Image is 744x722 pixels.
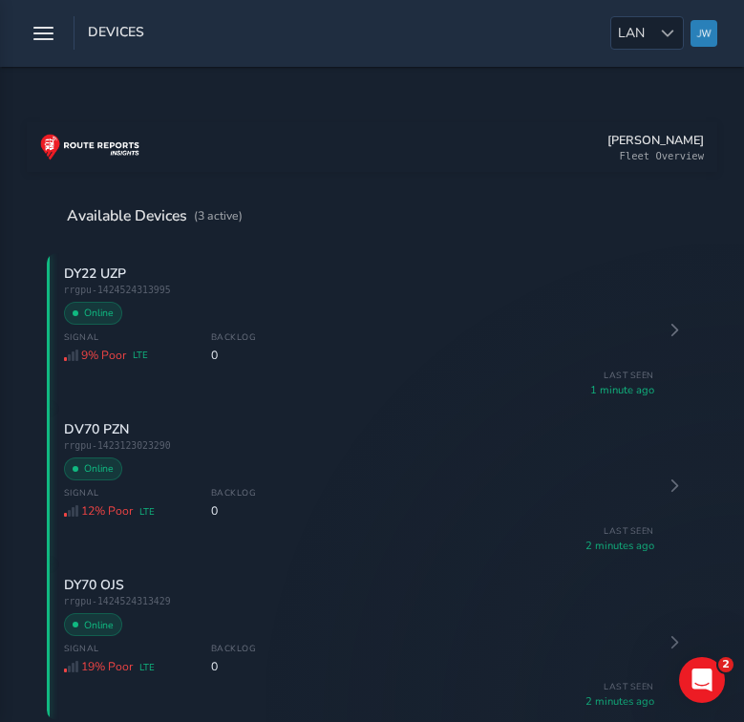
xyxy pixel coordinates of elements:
[81,348,126,363] span: 9% Poor
[139,505,155,518] span: LTE
[40,134,139,160] img: rr logo
[133,349,148,361] span: LTE
[64,576,124,594] span: DY70 OJS
[64,539,654,553] span: 2 minutes ago
[67,205,243,226] div: Available Devices
[64,370,654,381] span: Last Seen
[84,618,114,632] span: Online
[81,503,133,519] span: 12% Poor
[64,681,654,692] span: Last Seen
[194,208,243,223] span: (3 active)
[64,383,654,397] span: 1 minute ago
[211,659,257,674] span: 0
[64,420,129,438] span: DV70 PZN
[611,17,651,49] span: LAN
[64,331,198,343] span: Signal
[84,461,114,476] span: Online
[619,150,704,161] div: Fleet Overview
[679,657,725,703] iframe: Intercom live chat
[64,643,198,654] span: Signal
[64,525,654,537] span: Last Seen
[64,440,654,451] span: rrgpu-1423123023290
[211,487,257,499] span: Backlog
[84,306,114,320] span: Online
[64,596,654,606] span: rrgpu-1424524313429
[607,132,704,148] div: [PERSON_NAME]
[211,331,257,343] span: Backlog
[139,661,155,673] span: LTE
[211,503,257,519] span: 0
[64,694,654,709] span: 2 minutes ago
[718,657,733,672] span: 2
[211,643,257,654] span: Backlog
[211,348,257,363] span: 0
[64,265,126,283] span: DY22 UZP
[64,285,654,295] span: rrgpu-1424524313995
[81,659,133,674] span: 19% Poor
[88,23,144,50] span: Devices
[691,20,717,47] img: diamond-layout
[64,487,198,499] span: Signal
